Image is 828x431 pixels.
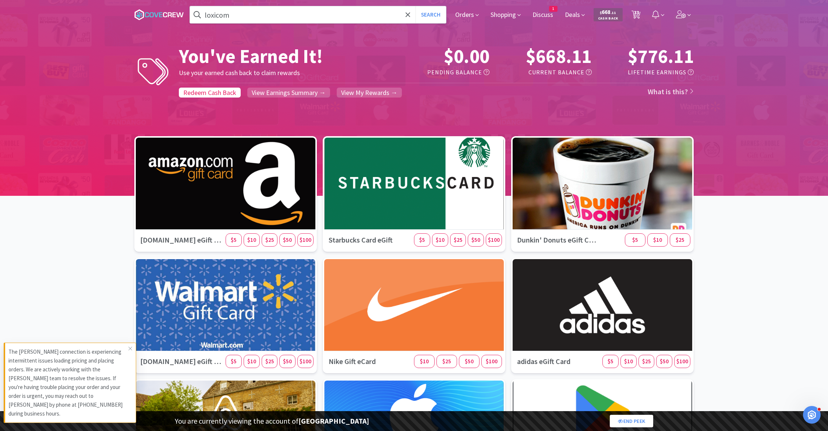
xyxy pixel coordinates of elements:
h3: Starbucks Card eGift [324,230,414,250]
span: $50 [465,358,474,365]
iframe: Intercom live chat [803,406,821,424]
h3: adidas eGift Card [513,351,602,372]
h5: Current Balance [495,68,591,77]
span: $100 [486,358,498,365]
span: $5 [231,236,237,243]
a: End Peek [610,415,653,427]
a: 33 [629,13,644,19]
span: $25 [265,236,274,243]
h5: Pending Balance [393,68,489,77]
span: $100 [300,236,311,243]
span: $100 [488,236,500,243]
p: The [PERSON_NAME] connection is experiencing intermittent issues loading pricing and placing orde... [8,347,128,418]
strong: [GEOGRAPHIC_DATA] [298,416,369,425]
span: $25 [265,358,274,365]
span: View Earnings Summary → [252,88,326,97]
span: $5 [632,236,638,243]
span: $5 [231,358,237,365]
span: $10 [624,358,633,365]
a: $668.11Cash Back [594,5,623,25]
a: What is this? [648,87,694,96]
span: $5 [608,358,613,365]
h3: Nike Gift eCard [324,351,414,372]
span: $25 [442,358,451,365]
span: Cash Back [598,17,618,21]
span: $5 [419,236,425,243]
span: 1 [549,6,557,11]
span: 668 [600,8,616,15]
a: View My Rewards → [337,88,402,98]
span: $776.11 [628,44,694,68]
span: $50 [283,236,292,243]
span: $50 [660,358,669,365]
span: $10 [653,236,662,243]
span: $25 [642,358,651,365]
a: Redeem Cash Back [179,88,241,98]
span: $50 [471,236,480,243]
span: $25 [454,236,463,243]
input: Search by item, sku, manufacturer, ingredient, size... [190,6,446,23]
span: $0.00 [444,44,489,68]
button: Search [415,6,446,23]
span: $ [600,10,602,15]
span: $668.11 [526,44,592,68]
span: $10 [247,358,256,365]
span: $100 [676,358,688,365]
h5: Lifetime Earnings [598,68,694,77]
span: $10 [436,236,445,243]
span: . 11 [611,10,616,15]
span: $25 [676,236,684,243]
h3: Dunkin' Donuts eGift Card [513,230,602,250]
p: You are currently viewing the account of [175,415,369,427]
span: Redeem Cash Back [183,88,236,97]
span: View My Rewards → [341,88,397,97]
h5: Use your earned cash back to claim rewards [179,68,393,78]
h3: [DOMAIN_NAME] eGift Card [136,230,226,250]
span: $10 [247,236,256,243]
span: $100 [300,358,311,365]
h1: You've Earned It! [179,45,393,68]
h3: [DOMAIN_NAME] eGift Card [136,351,226,372]
span: $50 [283,358,292,365]
a: View Earnings Summary → [247,88,330,98]
a: Discuss1 [530,12,556,18]
span: $10 [420,358,429,365]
